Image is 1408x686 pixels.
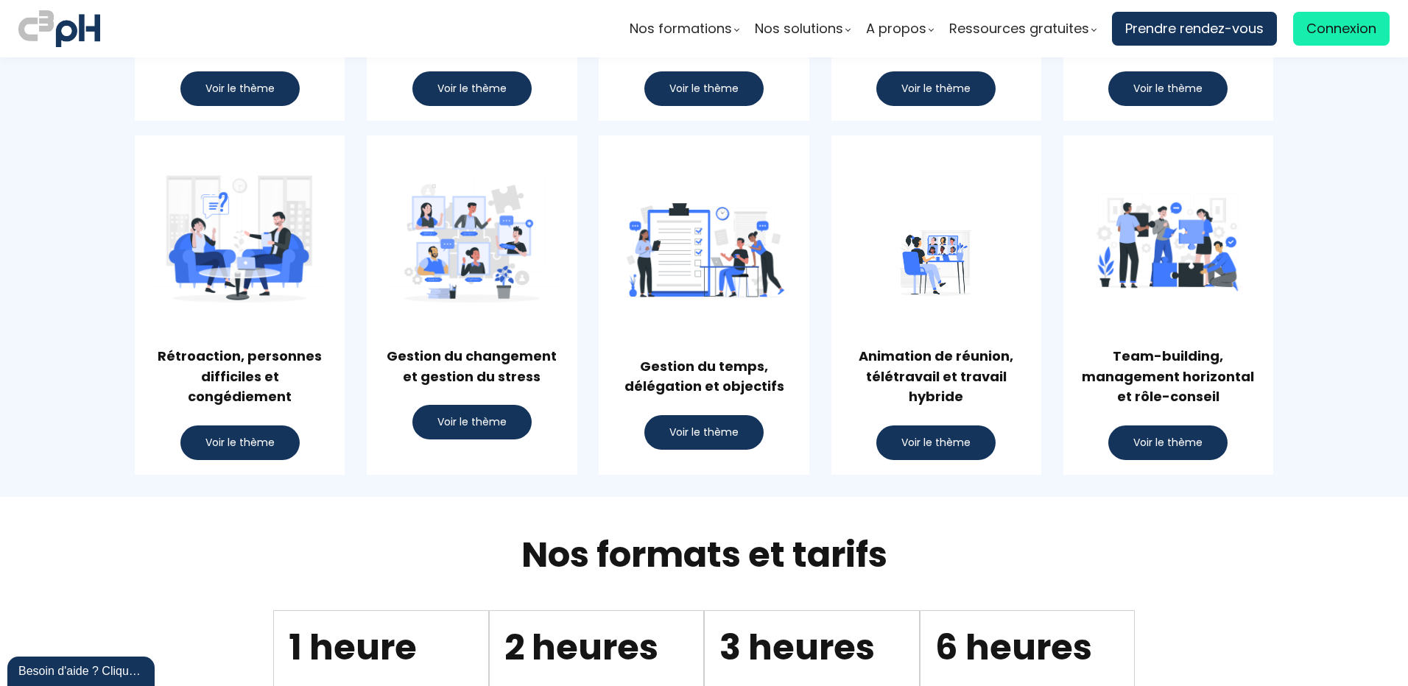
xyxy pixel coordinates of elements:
strong: Team-building, management horizontal et rôle-conseil [1082,347,1254,406]
strong: Animation de réunion, télétravail et travail hybride [859,347,1013,406]
button: Voir le thème [644,415,764,450]
button: Voir le thème [412,71,532,106]
span: Ressources gratuites [949,18,1089,40]
span: Voir le thème [1133,81,1203,96]
img: 0143b36c88b95cadbd97c8bfe7145100.png [153,154,326,327]
button: Voir le thème [876,71,996,106]
button: Voir le thème [1108,71,1228,106]
span: Prendre rendez-vous [1125,18,1264,40]
span: Voir le thème [205,81,275,96]
button: Voir le thème [1108,425,1228,460]
span: Voir le thème [205,435,275,450]
h1: Nos formats et tarifs [292,533,1116,577]
img: 6c486b4a16da6227b8b4f1bcba3e8f31.png [1082,154,1255,327]
span: Nos solutions [755,18,843,40]
span: Voir le thème [437,81,507,96]
strong: Gestion du changement et gestion du stress [387,347,557,386]
button: Voir le thème [180,425,300,460]
span: Voir le thème [437,414,507,430]
span: Nos formations [630,18,732,40]
span: Voir le thème [669,425,739,440]
span: A propos [866,18,926,40]
span: Voir le thème [901,81,971,96]
button: Voir le thème [180,71,300,106]
span: Voir le thème [1133,435,1203,450]
h1: 1 heure [289,626,432,670]
a: Connexion [1293,12,1390,46]
span: Voir le thème [669,81,739,96]
strong: Rétroaction, personnes difficiles et congédiement [158,347,322,406]
iframe: chat widget [7,654,158,686]
strong: Gestion du temps, délégation et objectifs [624,357,784,396]
button: Voir le thème [412,405,532,439]
span: Connexion [1306,18,1376,40]
h1: 6 heures [935,626,1092,670]
a: Prendre rendez-vous [1112,12,1277,46]
img: logo C3PH [18,7,100,50]
img: e11f3e080a8a0382862d119fc044c050.png [890,218,982,309]
span: Voir le thème [901,435,971,450]
button: Voir le thème [644,71,764,106]
h1: 3 heures [719,626,875,670]
button: Voir le thème [876,425,996,460]
img: d794b6a62834fe63455bb50a1d6d0001.png [385,154,558,327]
h1: 2 heures [504,626,658,670]
img: 4500158599961b56ff74b46d500da45f.png [617,164,790,337]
